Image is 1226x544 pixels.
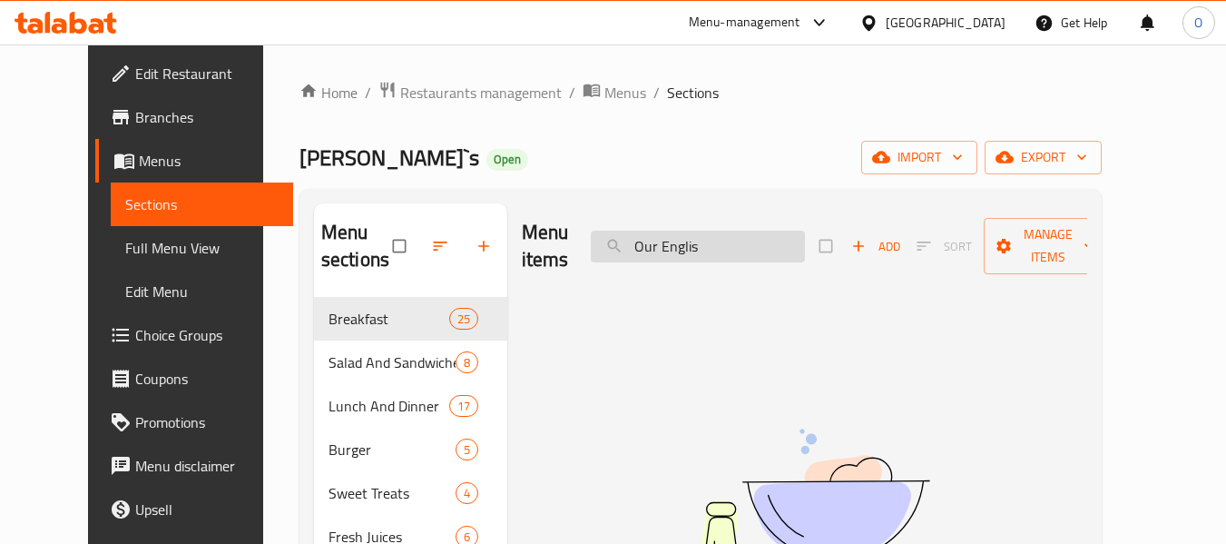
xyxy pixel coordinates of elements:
a: Edit Menu [111,270,293,313]
a: Menu disclaimer [95,444,293,488]
span: Add [851,236,900,257]
span: 25 [450,311,477,328]
span: 8 [456,354,477,371]
div: items [449,395,478,417]
span: Burger [329,439,456,460]
span: Edit Restaurant [135,63,279,84]
span: Add item [847,232,905,261]
a: Menus [95,139,293,183]
div: [GEOGRAPHIC_DATA] [886,13,1005,33]
div: items [456,351,478,373]
h2: Menu items [522,219,569,273]
div: Burger5 [314,428,507,471]
button: Add [847,232,905,261]
span: Menus [139,150,279,172]
div: items [449,308,478,330]
a: Sections [111,183,293,226]
span: Branches [135,106,279,128]
div: Sweet Treats4 [314,471,507,515]
span: Open [486,152,528,167]
span: Promotions [135,411,279,433]
span: 4 [456,485,477,502]
a: Promotions [95,401,293,444]
li: / [569,82,575,104]
span: Select section first [905,232,984,261]
span: Manage items [998,223,1098,269]
h2: Menu sections [321,219,393,273]
span: Sweet Treats [329,482,456,504]
nav: breadcrumb [299,81,1102,104]
a: Edit Restaurant [95,52,293,95]
span: O [1194,13,1202,33]
span: Edit Menu [125,281,279,302]
div: Breakfast25 [314,297,507,341]
span: [PERSON_NAME]`s [299,137,479,178]
button: export [985,141,1102,174]
a: Branches [95,95,293,139]
span: Coupons [135,368,279,390]
button: import [861,141,977,174]
div: Open [486,149,528,171]
a: Coupons [95,357,293,401]
span: Breakfast [329,308,449,330]
span: Sections [125,193,279,215]
span: Lunch And Dinner [329,395,449,417]
div: Menu-management [689,12,800,34]
span: Menu disclaimer [135,455,279,477]
a: Upsell [95,488,293,531]
span: Sort sections [420,226,464,266]
span: Choice Groups [135,324,279,346]
span: 17 [450,398,477,415]
li: / [653,82,660,104]
span: Upsell [135,499,279,520]
span: Restaurants management [400,82,562,104]
a: Full Menu View [111,226,293,270]
span: import [876,146,963,169]
span: Menus [604,82,646,104]
div: Salad And Sandwiches8 [314,341,507,384]
span: Select all sections [382,229,420,263]
span: Sections [667,82,719,104]
input: search [591,231,805,262]
li: / [365,82,371,104]
span: 5 [456,441,477,459]
a: Choice Groups [95,313,293,357]
span: Full Menu View [125,237,279,259]
div: items [456,439,478,460]
a: Home [299,82,358,104]
span: export [999,146,1087,169]
a: Restaurants management [378,81,562,104]
div: items [456,482,478,504]
button: Add section [464,226,507,266]
a: Menus [583,81,646,104]
div: Lunch And Dinner17 [314,384,507,428]
button: Manage items [984,218,1113,274]
span: Salad And Sandwiches [329,351,456,373]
